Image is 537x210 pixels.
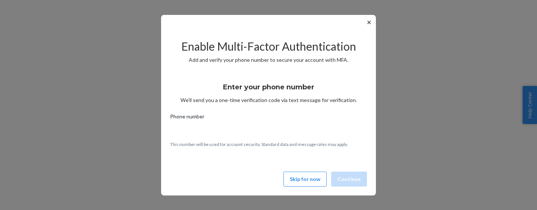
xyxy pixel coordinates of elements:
[283,172,327,187] button: Skip for now
[170,56,367,64] p: Add and verify your phone number to secure your account with MFA.
[170,141,367,147] p: This number will be used for account security. Standard data and message rates may apply.
[170,40,367,52] h2: Enable Multi-Factor Authentication
[365,18,373,27] button: ✕
[170,76,367,104] div: We’ll send you a one-time verification code via text message for verification.
[331,172,367,187] button: Continue
[170,113,204,123] span: Phone number
[223,82,314,92] h3: Enter your phone number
